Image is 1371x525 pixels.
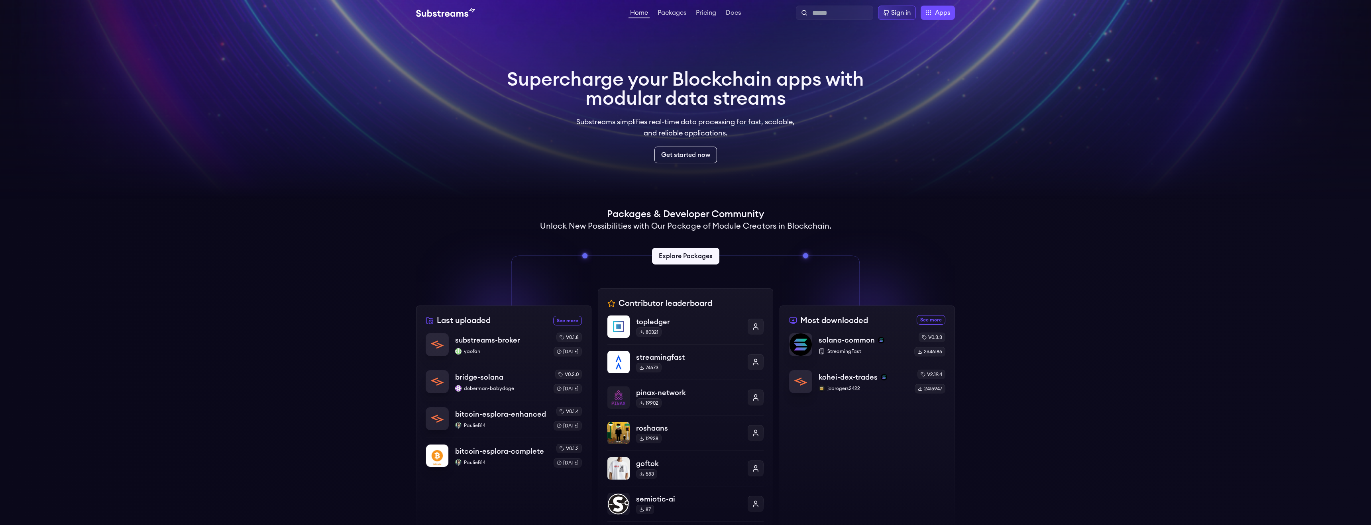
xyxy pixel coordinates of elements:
h1: Supercharge your Blockchain apps with modular data streams [507,70,864,108]
img: roshaans [607,422,630,444]
img: doberman-babydoge [455,385,462,392]
div: 2416947 [915,384,945,394]
img: solana [881,374,887,380]
a: solana-commonsolana-commonsolanaStreamingFastv0.3.32646186 [789,333,945,363]
div: v0.2.0 [555,370,582,379]
img: semiotic-ai [607,493,630,515]
p: StreamingFast [819,348,908,355]
div: [DATE] [554,421,582,431]
img: Substream's logo [416,8,475,18]
div: [DATE] [554,384,582,394]
img: kohei-dex-trades [790,370,812,393]
p: bridge-solana [455,372,503,383]
div: v0.1.4 [556,407,582,416]
div: 12938 [636,434,662,443]
a: See more most downloaded packages [917,315,945,325]
p: PaulieB14 [455,459,547,466]
a: kohei-dex-tradeskohei-dex-tradessolanajobrogers2422jobrogers2422v2.19.42416947 [789,363,945,394]
div: v0.3.3 [919,333,945,342]
a: topledgertopledger80321 [607,315,764,344]
img: PaulieB14 [455,459,462,466]
div: 2646186 [914,347,945,357]
p: yaofan [455,348,547,355]
a: Explore Packages [652,248,719,264]
a: pinax-networkpinax-network19902 [607,380,764,415]
p: Substreams simplifies real-time data processing for fast, scalable, and reliable applications. [571,116,800,139]
p: semiotic-ai [636,494,741,505]
div: v0.1.2 [556,444,582,453]
div: v2.19.4 [917,370,945,379]
p: bitcoin-esplora-complete [455,446,544,457]
p: bitcoin-esplora-enhanced [455,409,546,420]
img: streamingfast [607,351,630,373]
div: [DATE] [554,458,582,468]
div: 19902 [636,398,662,408]
img: substreams-broker [426,333,448,356]
div: v0.1.8 [556,333,582,342]
a: Pricing [694,10,718,18]
a: streamingfaststreamingfast74673 [607,344,764,380]
p: pinax-network [636,387,741,398]
a: bitcoin-esplora-enhancedbitcoin-esplora-enhancedPaulieB14PaulieB14v0.1.4[DATE] [426,400,582,437]
a: goftokgoftok583 [607,451,764,486]
h1: Packages & Developer Community [607,208,764,221]
a: Get started now [654,147,717,163]
div: [DATE] [554,347,582,357]
a: Packages [656,10,688,18]
a: semiotic-aisemiotic-ai87 [607,486,764,521]
p: substreams-broker [455,335,520,346]
div: 583 [636,469,657,479]
p: jobrogers2422 [819,385,908,392]
a: See more recently uploaded packages [553,316,582,325]
p: topledger [636,316,741,327]
p: roshaans [636,423,741,434]
div: 80321 [636,327,662,337]
img: pinax-network [607,386,630,409]
span: Apps [935,8,950,18]
img: goftok [607,457,630,480]
a: Docs [724,10,742,18]
img: topledger [607,315,630,338]
p: PaulieB14 [455,422,547,429]
a: Sign in [878,6,916,20]
h2: Unlock New Possibilities with Our Package of Module Creators in Blockchain. [540,221,831,232]
img: solana-common [790,333,812,356]
img: jobrogers2422 [819,385,825,392]
div: Sign in [891,8,911,18]
a: substreams-brokersubstreams-brokeryaofanyaofanv0.1.8[DATE] [426,333,582,363]
img: bridge-solana [426,370,448,393]
p: doberman-babydoge [455,385,547,392]
img: yaofan [455,348,462,355]
div: 87 [636,505,654,514]
a: bitcoin-esplora-completebitcoin-esplora-completePaulieB14PaulieB14v0.1.2[DATE] [426,437,582,468]
a: bridge-solanabridge-solanadoberman-babydogedoberman-babydogev0.2.0[DATE] [426,363,582,400]
p: streamingfast [636,352,741,363]
a: Home [629,10,650,18]
img: solana [878,337,884,343]
p: kohei-dex-trades [819,372,878,383]
div: 74673 [636,363,662,372]
a: roshaansroshaans12938 [607,415,764,451]
p: solana-common [819,335,875,346]
p: goftok [636,458,741,469]
img: bitcoin-esplora-enhanced [426,407,448,430]
img: bitcoin-esplora-complete [426,445,448,467]
img: PaulieB14 [455,422,462,429]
